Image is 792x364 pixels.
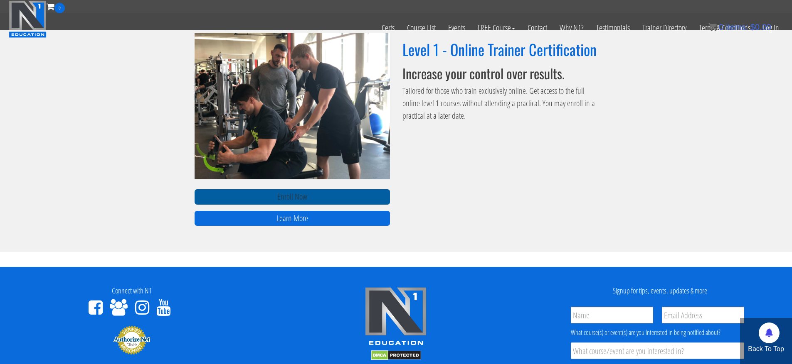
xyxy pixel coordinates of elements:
a: Enroll Now [195,189,390,205]
input: Email Address [662,307,744,323]
a: Certs [375,13,401,42]
p: Tailored for those who train exclusively online. Get access to the full online level 1 courses wi... [402,85,598,122]
span: $ [750,22,755,32]
a: Terms & Conditions [693,13,757,42]
h4: Signup for tips, events, updates & more [534,287,786,295]
img: Authorize.Net Merchant - Click to Verify [113,325,151,355]
input: Name [571,307,653,323]
a: Learn More [195,211,390,226]
a: Course List [401,13,442,42]
a: Events [442,13,471,42]
span: 0 [719,22,723,32]
img: DMCA.com Protection Status [371,350,421,360]
div: What course(s) or event(s) are you interested in being notified about? [571,327,744,337]
a: Trainer Directory [636,13,693,42]
p: Back To Top [740,344,792,354]
h3: Increase your control over results. [402,66,598,81]
a: Testimonials [590,13,636,42]
img: n1-trainer [195,33,390,179]
h4: Connect with N1 [6,287,258,295]
h2: Level 1 - Online Trainer Certification [402,41,598,58]
a: Log In [757,13,785,42]
span: 0 [54,3,65,13]
a: Why N1? [553,13,590,42]
a: Contact [521,13,553,42]
img: icon11.png [708,23,717,31]
img: n1-education [9,0,47,38]
img: n1-edu-logo [365,287,427,348]
a: 0 [47,1,65,12]
span: items: [726,22,748,32]
input: What course/event are you interested in? [571,342,744,359]
a: FREE Course [471,13,521,42]
a: 0 items: $0.00 [708,22,771,32]
bdi: 0.00 [750,22,771,32]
